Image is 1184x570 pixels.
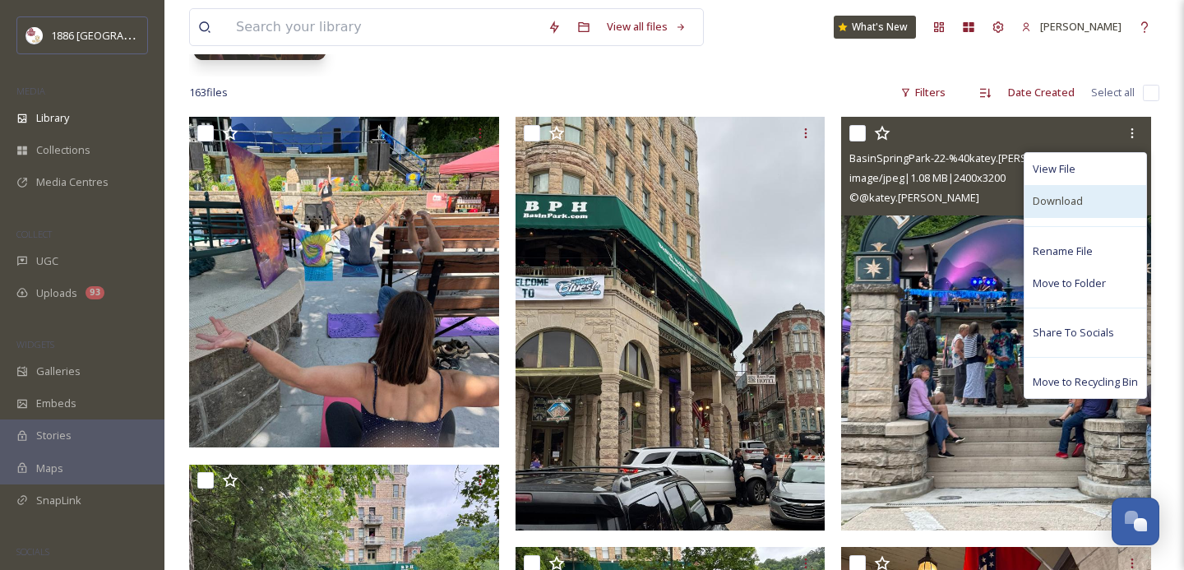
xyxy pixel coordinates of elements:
a: [PERSON_NAME] [1013,11,1130,43]
img: BasinSpringPark-24-%40katey.kratz.jpg [516,117,826,530]
div: 93 [86,286,104,299]
span: COLLECT [16,228,52,240]
span: © @katey.[PERSON_NAME] [849,190,979,205]
span: Collections [36,142,90,158]
span: Uploads [36,285,77,301]
span: 163 file s [189,85,228,100]
a: What's New [834,16,916,39]
button: Open Chat [1112,498,1159,545]
img: MudStreetCafe-5-%40katey.kratz.jpg [189,117,499,447]
img: BasinSpringPark-22-%40katey.kratz.jpg [841,117,1151,530]
span: Embeds [36,396,76,411]
span: SnapLink [36,493,81,508]
span: View File [1033,161,1075,177]
div: Date Created [1000,76,1083,109]
span: WIDGETS [16,338,54,350]
div: Filters [892,76,954,109]
span: Media Centres [36,174,109,190]
img: logos.png [26,27,43,44]
span: Maps [36,461,63,476]
span: Stories [36,428,72,443]
span: Rename File [1033,243,1093,259]
span: Galleries [36,364,81,379]
span: 1886 [GEOGRAPHIC_DATA] [51,27,181,43]
span: Share To Socials [1033,325,1114,341]
span: Download [1033,193,1083,209]
span: MEDIA [16,85,45,97]
a: View all files [599,11,695,43]
span: Select all [1091,85,1135,100]
input: Search your library [228,9,539,45]
span: Move to Recycling Bin [1033,374,1138,390]
span: image/jpeg | 1.08 MB | 2400 x 3200 [849,170,1006,185]
span: UGC [36,253,58,269]
span: Library [36,110,69,126]
span: SOCIALS [16,545,49,558]
span: Move to Folder [1033,276,1106,291]
span: [PERSON_NAME] [1040,19,1122,34]
span: BasinSpringPark-22-%40katey.[PERSON_NAME].jpg [849,151,1097,165]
